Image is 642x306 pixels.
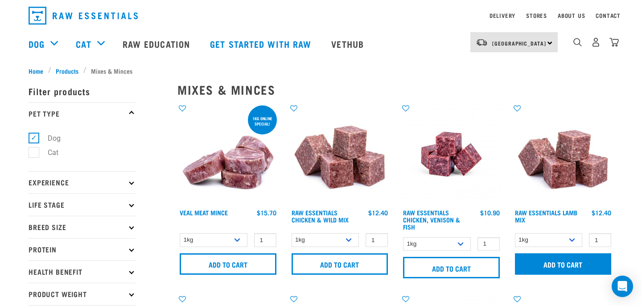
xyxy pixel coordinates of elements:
img: Chicken Venison mix 1655 [401,104,502,205]
img: home-icon-1@2x.png [573,38,582,46]
p: Health Benefit [29,260,136,283]
p: Breed Size [29,216,136,238]
input: Add to cart [180,253,276,275]
a: Veal Meat Mince [180,211,228,214]
h2: Mixes & Minces [177,83,613,96]
a: Delivery [490,14,515,17]
a: Vethub [322,26,375,62]
input: Add to cart [515,253,612,275]
img: van-moving.png [476,38,488,46]
div: $10.90 [480,209,500,216]
a: About Us [558,14,585,17]
p: Life Stage [29,193,136,216]
input: 1 [366,233,388,247]
input: 1 [254,233,276,247]
img: Pile Of Cubed Chicken Wild Meat Mix [289,104,391,205]
p: Filter products [29,80,136,102]
input: Add to cart [292,253,388,275]
a: Raw Essentials Chicken, Venison & Fish [403,211,460,228]
a: Get started with Raw [201,26,322,62]
a: Raw Essentials Lamb Mix [515,211,577,221]
label: Dog [33,133,64,144]
a: Products [51,66,83,75]
input: 1 [477,237,500,251]
p: Product Weight [29,283,136,305]
div: 1kg online special! [248,112,277,130]
input: Add to cart [403,257,500,278]
nav: dropdown navigation [21,3,621,28]
img: ?1041 RE Lamb Mix 01 [513,104,614,205]
img: home-icon@2x.png [609,38,619,47]
span: [GEOGRAPHIC_DATA] [492,42,546,45]
img: 1160 Veal Meat Mince Medallions 01 [177,104,279,205]
span: Products [56,66,78,75]
p: Protein [29,238,136,260]
nav: breadcrumbs [29,66,613,75]
span: Home [29,66,43,75]
div: $12.40 [592,209,611,216]
a: Home [29,66,48,75]
a: Cat [76,37,91,50]
a: Stores [526,14,547,17]
img: Raw Essentials Logo [29,7,138,25]
a: Dog [29,37,45,50]
input: 1 [589,233,611,247]
p: Pet Type [29,102,136,125]
label: Cat [33,147,62,158]
a: Raw Education [114,26,201,62]
a: Raw Essentials Chicken & Wild Mix [292,211,349,221]
div: Open Intercom Messenger [612,276,633,297]
a: Contact [596,14,621,17]
div: $15.70 [257,209,276,216]
p: Experience [29,171,136,193]
img: user.png [591,38,601,47]
div: $12.40 [368,209,388,216]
